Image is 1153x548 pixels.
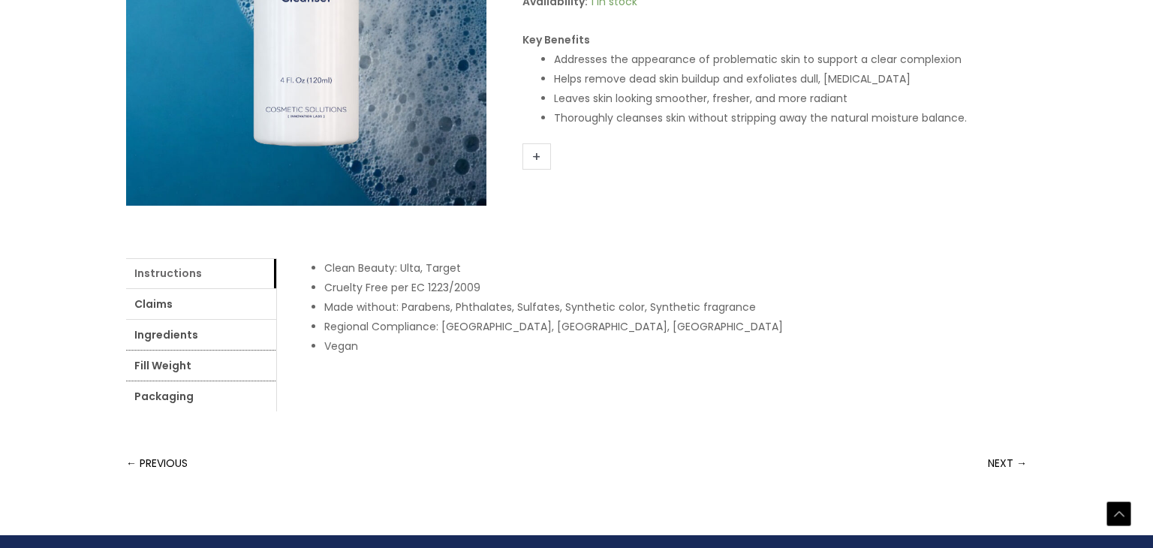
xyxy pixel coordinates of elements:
[324,317,1011,336] li: Regional Compliance: [GEOGRAPHIC_DATA], [GEOGRAPHIC_DATA], [GEOGRAPHIC_DATA]​
[554,89,1027,108] li: Leaves skin looking smoother, fresher, and more radiant
[126,320,276,350] a: Ingredients
[324,278,1011,297] li: Cruelty Free per EC 1223/2009
[522,32,590,47] strong: Key Benefits
[324,336,1011,356] li: Vegan
[522,143,551,170] a: +
[324,258,1011,278] li: Clean Beauty: Ulta, Target​
[126,258,276,288] a: Instructions
[554,50,1027,69] li: Addresses the appearance of problematic skin to support a clear complexion
[126,381,276,411] a: Packaging
[988,448,1027,478] a: NEXT →
[554,69,1027,89] li: Helps remove dead skin buildup and exfoliates dull, [MEDICAL_DATA]
[554,108,1027,128] li: Thoroughly cleanses skin without stripping away the natural moisture balance.
[126,289,276,319] a: Claims
[324,297,1011,317] li: Made without: Parabens, Phthalates, Sulfates, Synthetic color, Synthetic fragrance​
[126,448,188,478] a: ← PREVIOUS
[126,351,276,381] a: Fill Weight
